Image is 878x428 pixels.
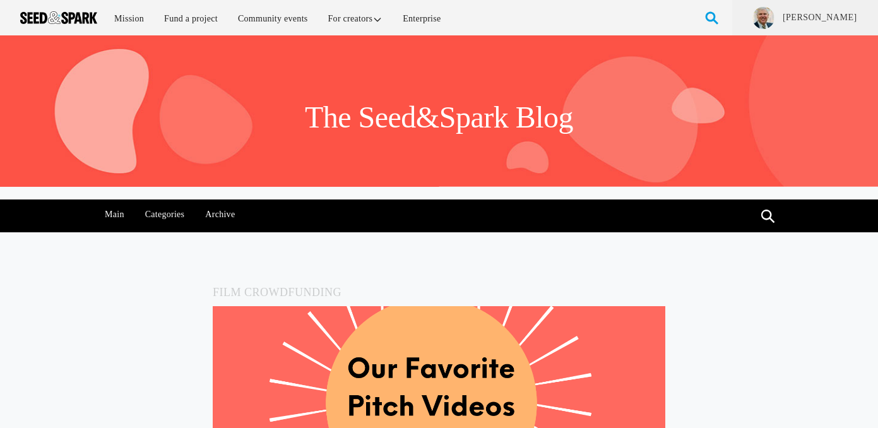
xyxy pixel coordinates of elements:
a: Enterprise [394,5,449,32]
h1: The Seed&Spark Blog [305,98,573,136]
a: For creators [319,5,392,32]
a: Main [98,199,131,230]
a: Archive [199,199,242,230]
img: a3389715611c9de4.jpg [752,7,774,29]
img: Seed amp; Spark [20,11,97,24]
a: Community events [229,5,317,32]
h5: Film Crowdfunding [213,283,665,302]
a: Categories [138,199,191,230]
a: [PERSON_NAME] [781,11,858,24]
a: Fund a project [155,5,227,32]
a: Mission [105,5,153,32]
